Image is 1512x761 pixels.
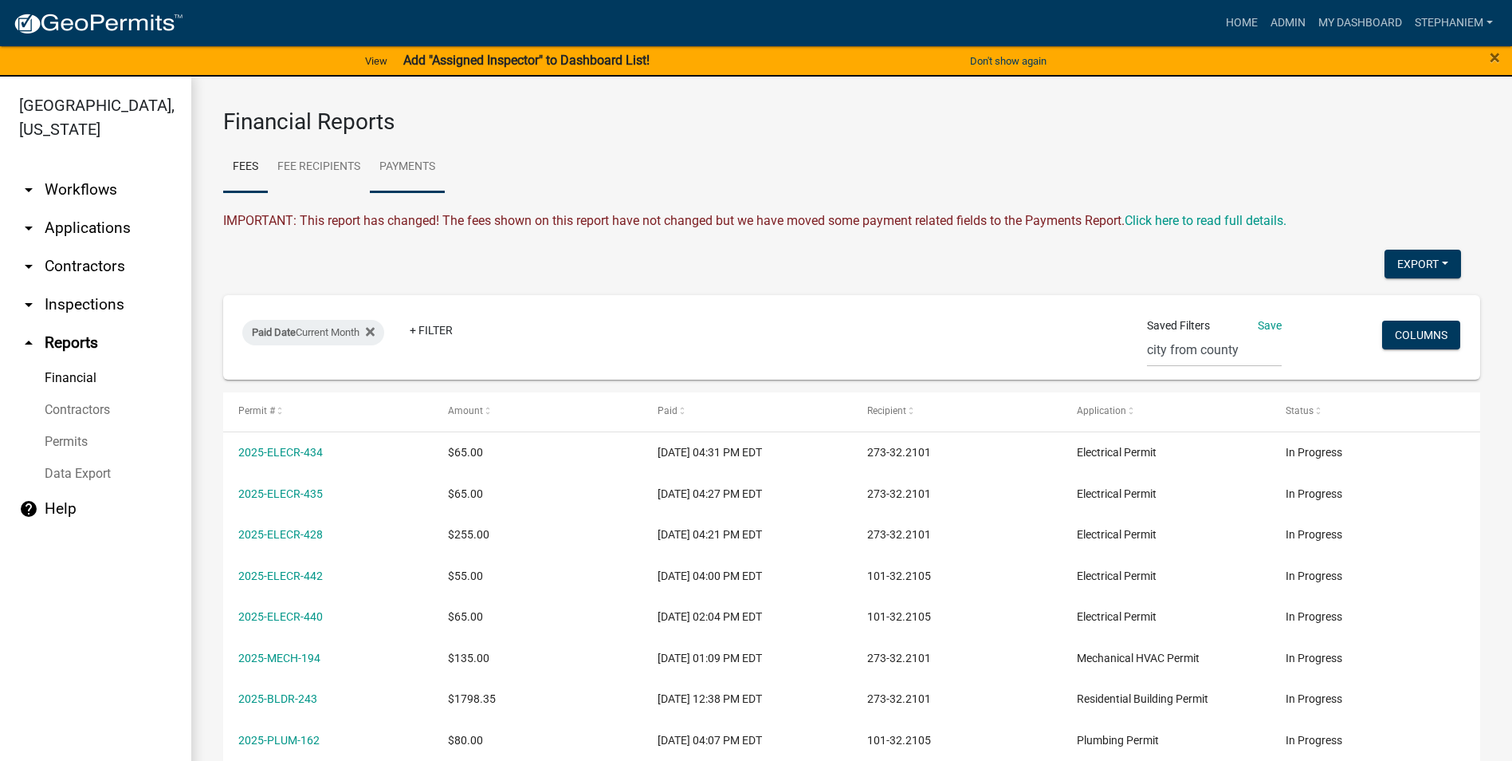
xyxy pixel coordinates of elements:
span: 101-32.2105 [867,610,931,623]
a: Home [1219,8,1264,38]
span: 101-32.2105 [867,570,931,582]
a: Fee Recipients [268,142,370,193]
span: In Progress [1286,734,1342,747]
span: $255.00 [448,528,489,541]
a: Payments [370,142,445,193]
a: 2025-MECH-194 [238,652,320,664]
i: help [19,499,38,519]
a: Save [1258,319,1282,332]
span: In Progress [1286,487,1342,500]
span: $65.00 [448,610,483,623]
span: Plumbing Permit [1077,734,1159,747]
span: Paid [658,405,677,416]
i: arrow_drop_down [19,295,38,314]
div: Current Month [242,320,384,345]
a: 2025-ELECR-428 [238,528,323,541]
div: [DATE] 02:04 PM EDT [658,608,836,626]
div: [DATE] 04:21 PM EDT [658,526,836,544]
button: Close [1490,48,1500,67]
a: Admin [1264,8,1312,38]
a: StephanieM [1408,8,1499,38]
span: Amount [448,405,483,416]
h3: Financial Reports [223,108,1480,136]
datatable-header-cell: Recipient [851,392,1061,431]
span: 101-32.2105 [867,734,931,747]
a: 2025-ELECR-435 [238,487,323,500]
span: 273-32.2101 [867,487,931,500]
i: arrow_drop_down [19,257,38,276]
span: Electrical Permit [1077,487,1157,500]
span: $65.00 [448,487,483,500]
div: [DATE] 01:09 PM EDT [658,649,836,668]
span: Application [1077,405,1126,416]
div: [DATE] 04:27 PM EDT [658,485,836,503]
span: In Progress [1286,570,1342,582]
span: Electrical Permit [1077,528,1157,541]
div: [DATE] 04:07 PM EDT [658,731,836,750]
div: [DATE] 04:31 PM EDT [658,444,836,462]
datatable-header-cell: Permit # [223,392,433,431]
datatable-header-cell: Application [1061,392,1270,431]
span: $1798.35 [448,692,496,705]
a: 2025-BLDR-243 [238,692,317,705]
a: My Dashboard [1312,8,1408,38]
datatable-header-cell: Paid [642,392,852,431]
span: Mechanical HVAC Permit [1077,652,1200,664]
datatable-header-cell: Amount [433,392,642,431]
datatable-header-cell: Status [1270,392,1480,431]
a: View [359,48,394,74]
a: Fees [223,142,268,193]
i: arrow_drop_down [19,219,38,238]
div: IMPORTANT: This report has changed! The fees shown on this report have not changed but we have mo... [223,211,1480,231]
span: Paid Date [252,326,296,338]
span: 273-32.2101 [867,692,931,705]
span: 273-32.2101 [867,528,931,541]
button: Export [1384,250,1461,278]
span: In Progress [1286,652,1342,664]
strong: Add "Assigned Inspector" to Dashboard List! [403,53,650,68]
a: Click here to read full details. [1125,213,1286,228]
span: In Progress [1286,692,1342,705]
a: 2025-ELECR-442 [238,570,323,582]
span: $80.00 [448,734,483,747]
a: 2025-ELECR-434 [238,446,323,459]
span: Electrical Permit [1077,570,1157,582]
span: In Progress [1286,528,1342,541]
span: In Progress [1286,610,1342,623]
span: Residential Building Permit [1077,692,1208,705]
span: In Progress [1286,446,1342,459]
button: Columns [1382,321,1460,349]
a: 2025-PLUM-162 [238,734,320,747]
div: [DATE] 04:00 PM EDT [658,567,836,586]
span: 273-32.2101 [867,652,931,664]
span: $65.00 [448,446,483,459]
span: 273-32.2101 [867,446,931,459]
i: arrow_drop_up [19,333,38,353]
a: 2025-ELECR-440 [238,610,323,623]
div: [DATE] 12:38 PM EDT [658,690,836,708]
span: Status [1286,405,1314,416]
i: arrow_drop_down [19,180,38,199]
a: + Filter [397,316,465,345]
span: Electrical Permit [1077,446,1157,459]
span: × [1490,46,1500,69]
span: Recipient [867,405,906,416]
span: Electrical Permit [1077,610,1157,623]
span: $135.00 [448,652,489,664]
span: Permit # [238,405,275,416]
wm-modal-confirm: Upcoming Changes to Daily Fees Report [1125,213,1286,228]
span: Saved Filters [1147,317,1210,334]
span: $55.00 [448,570,483,582]
button: Don't show again [964,48,1053,74]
